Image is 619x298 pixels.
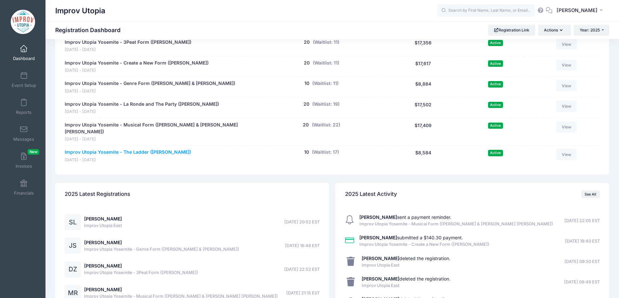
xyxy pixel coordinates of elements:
[488,60,503,66] span: Active
[13,137,34,142] span: Messages
[564,279,600,285] span: [DATE] 09:49 EST
[285,243,320,249] span: [DATE] 18:48 EST
[556,39,577,50] a: View
[312,80,339,87] button: (Waitlist: 11)
[386,39,461,53] div: $17,356
[28,149,39,155] span: New
[65,291,81,296] a: MR
[84,222,122,229] span: Improv Utopia East
[345,185,397,204] h4: 2025 Latest Activity
[65,149,191,156] a: Improv Utopia Yosemite - The Ladder ([PERSON_NAME])
[362,282,450,289] span: Improv Utopia East
[574,25,609,36] button: Year: 2025
[65,39,191,46] a: Improv Utopia Yosemite - 3Peat Form ([PERSON_NAME])
[359,241,489,248] span: Improv Utopia Yosemite - Create a New Form ([PERSON_NAME])
[437,4,535,17] input: Search by First Name, Last Name, or Email...
[488,123,503,129] span: Active
[84,263,122,268] a: [PERSON_NAME]
[359,214,451,220] a: [PERSON_NAME]sent a payment reminder.
[65,67,209,74] span: [DATE] - [DATE]
[8,95,39,118] a: Reports
[65,267,81,272] a: DZ
[581,190,600,198] a: See All
[65,122,254,135] a: Improv Utopia Yosemite - Musical Form ([PERSON_NAME] & [PERSON_NAME] [PERSON_NAME])
[65,243,81,249] a: JS
[359,235,463,240] a: [PERSON_NAME]submitted a $140.30 payment.
[386,122,461,142] div: $17,409
[8,149,39,172] a: InvoicesNew
[65,261,81,278] div: DZ
[538,25,571,36] button: Actions
[386,101,461,115] div: $17,502
[304,60,310,66] button: 20
[359,221,553,227] span: Improv Utopia Yosemite - Musical Form ([PERSON_NAME] & [PERSON_NAME] [PERSON_NAME])
[552,3,609,18] button: [PERSON_NAME]
[564,258,600,265] span: [DATE] 09:50 EST
[304,149,309,156] button: 10
[304,39,310,46] button: 20
[65,60,209,66] a: Improv Utopia Yosemite - Create a New Form ([PERSON_NAME])
[16,163,32,169] span: Invoices
[55,27,126,33] h1: Registration Dashboard
[580,28,600,32] span: Year: 2025
[12,83,36,88] span: Event Setup
[362,276,450,281] a: [PERSON_NAME]deleted the registration.
[65,136,254,142] span: [DATE] - [DATE]
[65,220,81,225] a: SL
[488,150,503,156] span: Active
[11,10,35,34] img: Improv Utopia
[362,262,450,268] span: Improv Utopia East
[65,47,191,53] span: [DATE] - [DATE]
[286,290,320,296] span: [DATE] 21:15 EST
[55,3,105,18] h1: Improv Utopia
[557,7,598,14] span: [PERSON_NAME]
[556,101,577,112] a: View
[313,39,339,46] button: (Waitlist: 11)
[84,269,198,276] span: Improv Utopia Yosemite - 3Peat Form ([PERSON_NAME])
[556,80,577,91] a: View
[13,56,35,61] span: Dashboard
[84,216,122,221] a: [PERSON_NAME]
[564,218,600,224] span: [DATE] 22:05 EST
[386,80,461,94] div: $8,884
[359,235,397,240] strong: [PERSON_NAME]
[313,60,339,66] button: (Waitlist: 11)
[488,81,503,87] span: Active
[386,149,461,163] div: $8,584
[303,122,309,128] button: 20
[65,214,81,230] div: SL
[14,190,34,196] span: Financials
[362,256,399,261] strong: [PERSON_NAME]
[84,287,122,292] a: [PERSON_NAME]
[362,256,450,261] a: [PERSON_NAME]deleted the registration.
[16,110,32,115] span: Reports
[8,122,39,145] a: Messages
[65,101,219,108] a: Improv Utopia Yosemite - La Ronde and The Party ([PERSON_NAME])
[386,60,461,74] div: $17,617
[65,88,235,94] span: [DATE] - [DATE]
[8,42,39,64] a: Dashboard
[65,80,235,87] a: Improv Utopia Yosemite - Genre Form ([PERSON_NAME] & [PERSON_NAME])
[284,266,320,273] span: [DATE] 22:52 EST
[556,60,577,71] a: View
[304,80,309,87] button: 10
[84,246,239,253] span: Improv Utopia Yosemite - Genre Form ([PERSON_NAME] & [PERSON_NAME])
[312,149,339,156] button: (Waitlist: 17)
[556,149,577,160] a: View
[362,276,399,281] strong: [PERSON_NAME]
[65,238,81,254] div: JS
[488,40,503,46] span: Active
[565,238,600,244] span: [DATE] 19:40 EST
[359,214,397,220] strong: [PERSON_NAME]
[488,102,503,108] span: Active
[65,157,191,163] span: [DATE] - [DATE]
[312,101,340,108] button: (Waitlist: 19)
[488,25,535,36] a: Registration Link
[65,185,130,204] h4: 2025 Latest Registrations
[312,122,340,128] button: (Waitlist: 22)
[84,240,122,245] a: [PERSON_NAME]
[284,219,320,225] span: [DATE] 20:52 EST
[303,101,309,108] button: 20
[65,109,219,115] span: [DATE] - [DATE]
[8,176,39,199] a: Financials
